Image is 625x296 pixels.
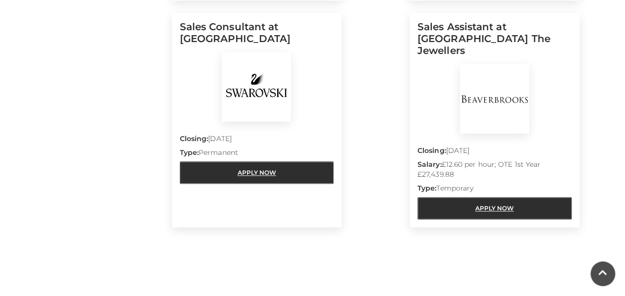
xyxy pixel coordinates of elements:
strong: Salary: [417,160,442,169]
strong: Type: [180,148,199,157]
strong: Type: [417,184,436,193]
strong: Closing: [417,146,446,155]
h5: Sales Consultant at [GEOGRAPHIC_DATA] [180,21,334,52]
a: Apply Now [180,161,334,184]
a: Apply Now [417,197,572,219]
img: Swarovski [222,52,291,122]
p: Permanent [180,148,334,161]
p: Temporary [417,183,572,197]
p: £12.60 per hour; OTE 1st Year £27,439.88 [417,159,572,183]
strong: Closing: [180,134,208,143]
p: [DATE] [417,146,572,159]
h5: Sales Assistant at [GEOGRAPHIC_DATA] The Jewellers [417,21,572,64]
img: BeaverBrooks The Jewellers [460,64,529,134]
p: [DATE] [180,134,334,148]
